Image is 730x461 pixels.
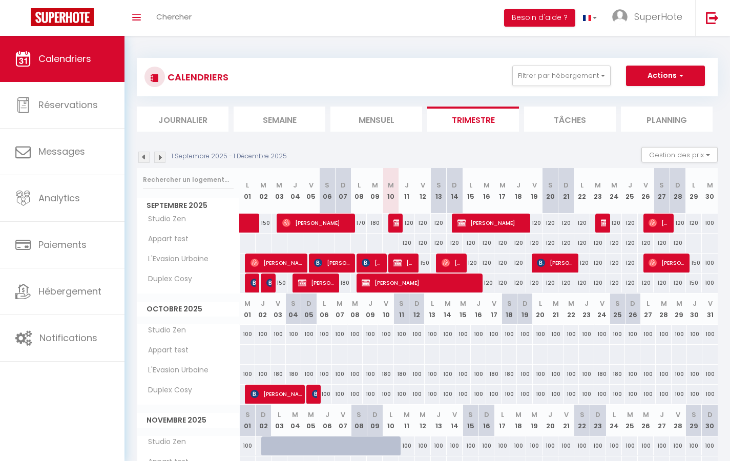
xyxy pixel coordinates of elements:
abbr: J [405,180,409,190]
th: 04 [286,294,301,325]
th: 06 [319,168,335,214]
abbr: S [291,299,296,308]
th: 19 [526,168,542,214]
th: 20 [543,168,558,214]
div: 100 [579,325,594,344]
abbr: J [476,299,481,308]
div: 120 [590,234,606,253]
abbr: V [276,299,280,308]
div: 100 [594,325,610,344]
th: 26 [638,168,654,214]
div: 120 [670,274,685,292]
div: 100 [347,365,363,384]
abbr: V [600,299,604,308]
button: Gestion des prix [641,147,718,162]
th: 27 [640,294,656,325]
span: Duplex Cosy [139,385,195,396]
th: 23 [590,168,606,214]
div: 180 [378,365,393,384]
th: 02 [256,168,272,214]
abbr: J [693,299,697,308]
th: 08 [351,168,367,214]
div: 100 [672,325,687,344]
div: 120 [638,274,654,292]
div: 100 [286,325,301,344]
div: 120 [526,234,542,253]
abbr: L [692,180,695,190]
div: 100 [240,325,255,344]
div: 120 [447,234,463,253]
abbr: J [628,180,632,190]
div: 120 [606,214,622,233]
div: 120 [574,254,590,273]
th: 29 [672,294,687,325]
li: Planning [621,107,713,132]
th: 18 [502,294,517,325]
div: 180 [286,365,301,384]
div: 100 [548,365,564,384]
abbr: M [460,299,466,308]
th: 09 [367,168,383,214]
abbr: J [585,299,589,308]
div: 120 [526,274,542,292]
abbr: M [661,299,667,308]
th: 15 [463,168,478,214]
li: Tâches [524,107,616,132]
abbr: L [431,299,434,308]
div: 100 [533,365,548,384]
div: 100 [255,325,270,344]
div: 120 [431,234,447,253]
th: 25 [622,168,638,214]
th: 14 [440,294,455,325]
div: 120 [670,234,685,253]
span: Analytics [38,192,80,204]
div: 100 [564,365,579,384]
span: Duplex Cosy [139,274,195,285]
abbr: S [659,180,664,190]
div: 180 [610,365,625,384]
th: 21 [548,294,564,325]
div: 120 [543,234,558,253]
th: 03 [272,168,287,214]
div: 150 [415,254,431,273]
abbr: M [445,299,451,308]
th: 14 [447,168,463,214]
th: 28 [670,168,685,214]
div: 120 [543,214,558,233]
span: [PERSON_NAME] [537,253,574,273]
abbr: D [675,180,680,190]
div: 100 [378,325,393,344]
div: 100 [625,325,640,344]
abbr: M [337,299,343,308]
div: 120 [590,254,606,273]
abbr: M [484,180,490,190]
div: 120 [638,234,654,253]
div: 120 [574,234,590,253]
span: Studio Zen [139,214,189,225]
span: SuperHote [634,10,682,23]
abbr: V [532,180,537,190]
span: Paiements [38,238,87,251]
div: 100 [440,325,455,344]
div: 120 [654,234,670,253]
div: 100 [409,325,425,344]
abbr: S [615,299,620,308]
span: Patureau Léa [251,273,256,292]
abbr: L [469,180,472,190]
span: [PERSON_NAME] [649,213,670,233]
div: 120 [478,274,494,292]
div: 180 [367,214,383,233]
th: 10 [383,168,399,214]
div: 120 [606,234,622,253]
div: 100 [486,325,502,344]
span: [PERSON_NAME] [649,253,685,273]
abbr: M [244,299,251,308]
div: 120 [622,254,638,273]
div: 120 [558,214,574,233]
th: 05 [303,168,319,214]
abbr: L [646,299,650,308]
div: 100 [455,325,471,344]
th: 10 [378,294,393,325]
div: 100 [301,365,317,384]
div: 120 [622,234,638,253]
